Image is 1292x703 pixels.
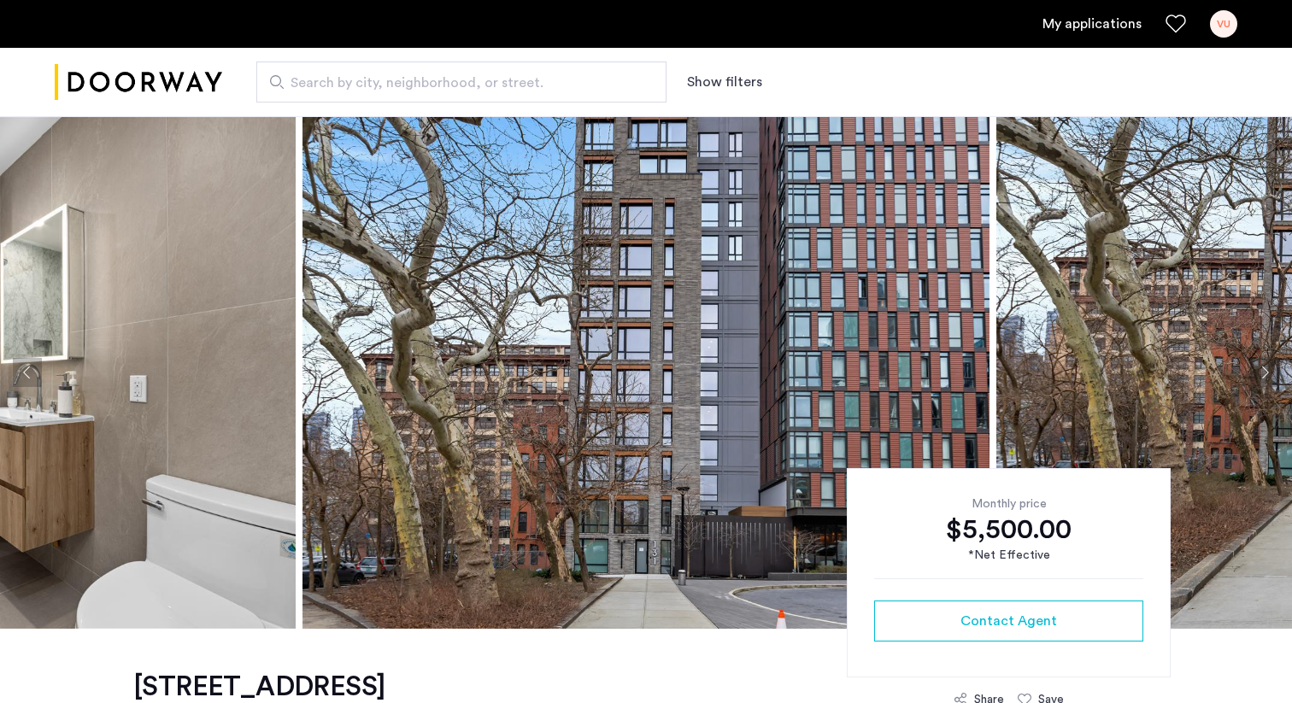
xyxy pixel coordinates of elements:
[1166,14,1186,34] a: Favorites
[291,73,619,93] span: Search by city, neighborhood, or street.
[874,547,1143,565] div: *Net Effective
[256,62,667,103] input: Apartment Search
[302,116,990,629] img: apartment
[874,495,1143,513] div: Monthly price
[1220,635,1275,686] iframe: chat widget
[1210,10,1237,38] div: VU
[960,611,1057,631] span: Contact Agent
[1250,358,1279,387] button: Next apartment
[55,50,222,114] a: Cazamio logo
[874,513,1143,547] div: $5,500.00
[13,358,42,387] button: Previous apartment
[1042,14,1142,34] a: My application
[874,600,1143,641] button: button
[687,72,762,92] button: Show or hide filters
[55,50,222,114] img: logo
